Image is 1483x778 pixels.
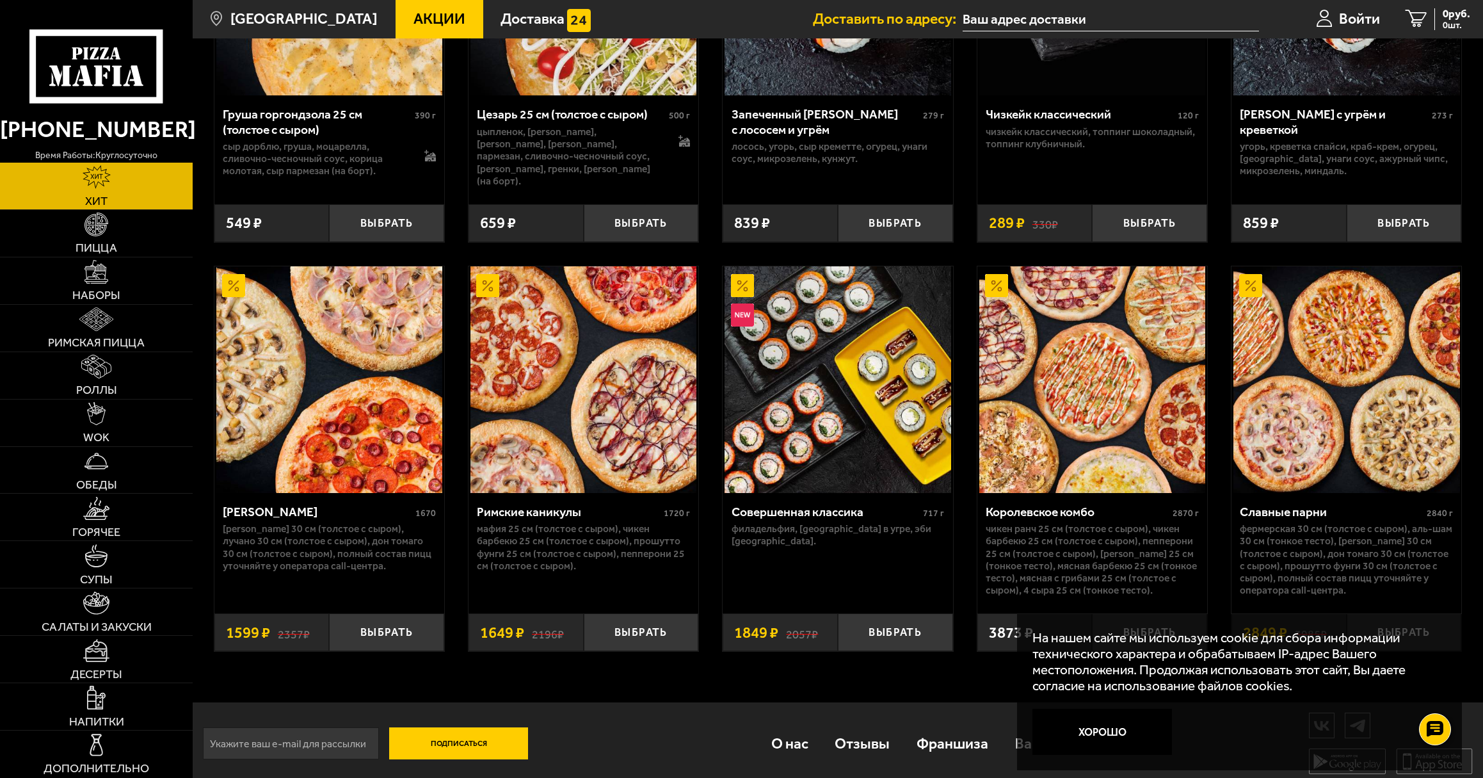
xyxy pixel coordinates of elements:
[758,718,822,769] a: О нас
[329,204,444,242] button: Выбрать
[1032,709,1171,755] button: Хорошо
[223,523,436,572] p: [PERSON_NAME] 30 см (толстое с сыром), Лучано 30 см (толстое с сыром), Дон Томаго 30 см (толстое ...
[413,12,465,26] span: Акции
[42,621,152,633] span: Салаты и закуски
[415,110,436,121] span: 390 г
[477,126,663,188] p: цыпленок, [PERSON_NAME], [PERSON_NAME], [PERSON_NAME], пармезан, сливочно-чесночный соус, [PERSON...
[1239,274,1262,297] img: Акционный
[1347,204,1462,242] button: Выбрать
[415,508,436,519] span: 1670
[70,669,122,680] span: Десерты
[230,12,378,26] span: [GEOGRAPHIC_DATA]
[477,505,661,519] div: Римские каникулы
[734,625,778,640] span: 1849 ₽
[389,727,528,759] button: Подписаться
[977,266,1207,493] a: АкционныйКоролевское комбо
[923,508,944,519] span: 717 г
[1233,266,1460,493] img: Славные парни
[731,304,754,327] img: Новинка
[1347,613,1462,651] button: Выбрать
[1092,204,1207,242] button: Выбрать
[1092,613,1207,651] button: Выбрать
[986,126,1199,150] p: Чизкейк классический, топпинг шоколадный, топпинг клубничный.
[822,718,904,769] a: Отзывы
[69,716,124,727] span: Напитки
[838,204,953,242] button: Выбрать
[725,266,951,493] img: Совершенная классика
[786,625,818,640] s: 2057 ₽
[903,718,1002,769] a: Франшиза
[664,508,690,519] span: 1720 г
[923,110,944,121] span: 279 г
[226,215,262,231] span: 549 ₽
[501,12,565,26] span: Доставка
[203,727,379,759] input: Укажите ваш e-mail для рассылки
[1002,718,1093,769] a: Вакансии
[732,107,920,136] div: Запеченный [PERSON_NAME] с лососем и угрём
[226,625,270,640] span: 1599 ₽
[986,107,1174,122] div: Чизкейк классический
[1173,508,1199,519] span: 2870 г
[1240,523,1453,597] p: Фермерская 30 см (толстое с сыром), Аль-Шам 30 см (тонкое тесто), [PERSON_NAME] 30 см (толстое с ...
[1240,107,1429,136] div: [PERSON_NAME] с угрём и креветкой
[278,625,310,640] s: 2357 ₽
[985,274,1008,297] img: Акционный
[1243,215,1279,231] span: 859 ₽
[732,523,945,547] p: Филадельфия, [GEOGRAPHIC_DATA] в угре, Эби [GEOGRAPHIC_DATA].
[986,523,1199,597] p: Чикен Ранч 25 см (толстое с сыром), Чикен Барбекю 25 см (толстое с сыром), Пепперони 25 см (толст...
[1231,266,1461,493] a: АкционныйСлавные парни
[480,215,516,231] span: 659 ₽
[1427,508,1453,519] span: 2840 г
[532,625,564,640] s: 2196 ₽
[963,8,1259,31] input: Ваш адрес доставки
[732,505,920,519] div: Совершенная классика
[477,107,666,122] div: Цезарь 25 см (толстое с сыром)
[989,215,1025,231] span: 289 ₽
[1178,110,1199,121] span: 120 г
[72,289,120,301] span: Наборы
[979,266,1206,493] img: Королевское комбо
[1432,110,1453,121] span: 273 г
[584,613,699,651] button: Выбрать
[1443,20,1470,29] span: 0 шт.
[85,195,108,207] span: Хит
[222,274,245,297] img: Акционный
[567,9,590,32] img: 15daf4d41897b9f0e9f617042186c801.svg
[470,266,697,493] img: Римские каникулы
[76,384,117,396] span: Роллы
[732,140,945,165] p: лосось, угорь, Сыр креметте, огурец, унаги соус, микрозелень, кунжут.
[1443,8,1470,19] span: 0 руб.
[584,204,699,242] button: Выбрать
[1240,140,1453,177] p: угорь, креветка спайси, краб-крем, огурец, [GEOGRAPHIC_DATA], унаги соус, ажурный чипс, микрозеле...
[477,523,690,572] p: Мафия 25 см (толстое с сыром), Чикен Барбекю 25 см (толстое с сыром), Прошутто Фунги 25 см (толст...
[1032,215,1058,231] s: 330 ₽
[669,110,690,121] span: 500 г
[813,12,963,26] span: Доставить по адресу:
[1339,12,1380,26] span: Войти
[76,242,117,254] span: Пицца
[731,274,754,297] img: Акционный
[223,107,412,136] div: Груша горгондзола 25 см (толстое с сыром)
[223,140,409,177] p: сыр дорблю, груша, моцарелла, сливочно-чесночный соус, корица молотая, сыр пармезан (на борт).
[1032,630,1439,694] p: На нашем сайте мы используем cookie для сбора информации технического характера и обрабатываем IP...
[48,337,145,348] span: Римская пицца
[480,625,524,640] span: 1649 ₽
[72,526,120,538] span: Горячее
[76,479,117,490] span: Обеды
[80,574,113,585] span: Супы
[734,215,770,231] span: 839 ₽
[469,266,698,493] a: АкционныйРимские каникулы
[214,266,444,493] a: АкционныйХет Трик
[223,505,412,519] div: [PERSON_NAME]
[476,274,499,297] img: Акционный
[986,505,1169,519] div: Королевское комбо
[44,763,149,774] span: Дополнительно
[329,613,444,651] button: Выбрать
[1240,505,1423,519] div: Славные парни
[989,625,1033,640] span: 3873 ₽
[83,432,109,443] span: WOK
[216,266,443,493] img: Хет Трик
[838,613,953,651] button: Выбрать
[723,266,952,493] a: АкционныйНовинкаСовершенная классика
